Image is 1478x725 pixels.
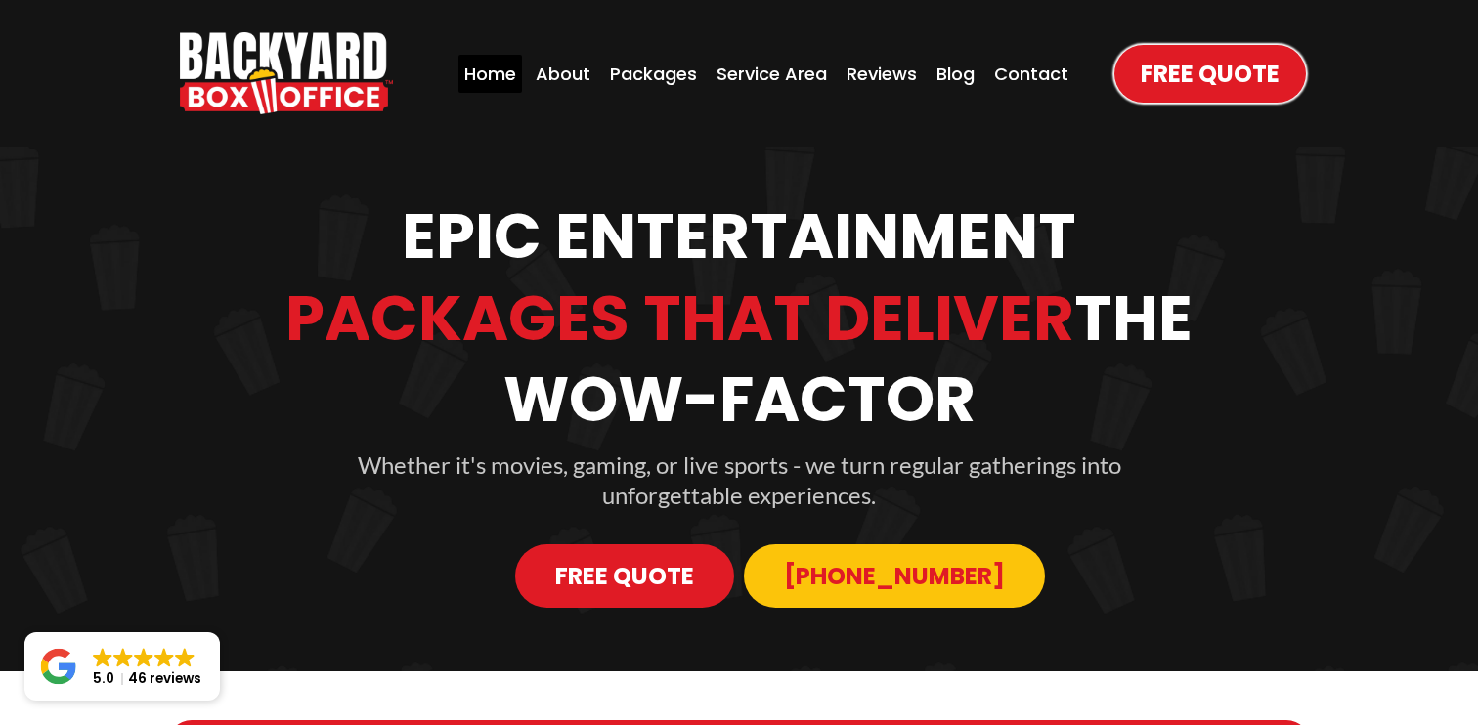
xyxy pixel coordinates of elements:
[172,480,1306,510] p: unforgettable experiences.
[172,277,1306,440] h1: The Wow-Factor
[458,55,522,93] a: Home
[172,195,1306,277] h1: Epic Entertainment
[285,275,1074,362] strong: Packages That Deliver
[172,449,1306,480] p: Whether it's movies, gaming, or live sports - we turn regular gatherings into
[988,55,1074,93] a: Contact
[515,544,734,608] a: Free Quote
[1114,45,1306,103] a: Free Quote
[555,559,694,593] span: Free Quote
[784,559,1005,593] span: [PHONE_NUMBER]
[180,32,393,114] img: Backyard Box Office
[24,632,220,701] a: Close GoogleGoogleGoogleGoogleGoogle 5.046 reviews
[180,32,393,114] a: https://www.backyardboxoffice.com
[841,55,923,93] a: Reviews
[711,55,833,93] a: Service Area
[604,55,703,93] a: Packages
[931,55,980,93] a: Blog
[744,544,1045,608] a: 913-214-1202
[530,55,596,93] a: About
[1141,57,1280,91] span: Free Quote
